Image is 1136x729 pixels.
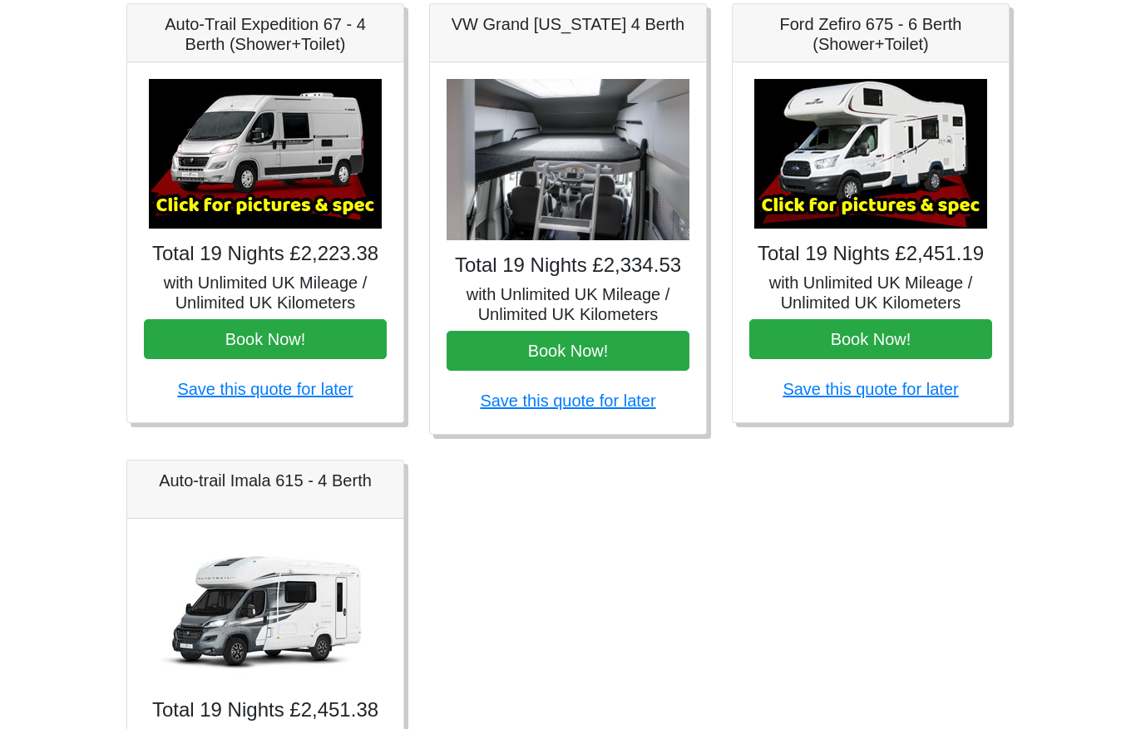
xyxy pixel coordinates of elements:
[144,319,387,359] button: Book Now!
[754,79,987,229] img: Ford Zefiro 675 - 6 Berth (Shower+Toilet)
[749,273,992,313] h5: with Unlimited UK Mileage / Unlimited UK Kilometers
[177,380,353,398] a: Save this quote for later
[480,392,655,410] a: Save this quote for later
[749,242,992,266] h4: Total 19 Nights £2,451.19
[144,273,387,313] h5: with Unlimited UK Mileage / Unlimited UK Kilometers
[749,319,992,359] button: Book Now!
[447,14,689,34] h5: VW Grand [US_STATE] 4 Berth
[149,79,382,229] img: Auto-Trail Expedition 67 - 4 Berth (Shower+Toilet)
[447,79,689,241] img: VW Grand California 4 Berth
[144,242,387,266] h4: Total 19 Nights £2,223.38
[447,331,689,371] button: Book Now!
[144,698,387,722] h4: Total 19 Nights £2,451.38
[144,470,387,490] h5: Auto-trail Imala 615 - 4 Berth
[144,14,387,54] h5: Auto-Trail Expedition 67 - 4 Berth (Shower+Toilet)
[447,284,689,324] h5: with Unlimited UK Mileage / Unlimited UK Kilometers
[783,380,958,398] a: Save this quote for later
[149,535,382,685] img: Auto-trail Imala 615 - 4 Berth
[447,254,689,278] h4: Total 19 Nights £2,334.53
[749,14,992,54] h5: Ford Zefiro 675 - 6 Berth (Shower+Toilet)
